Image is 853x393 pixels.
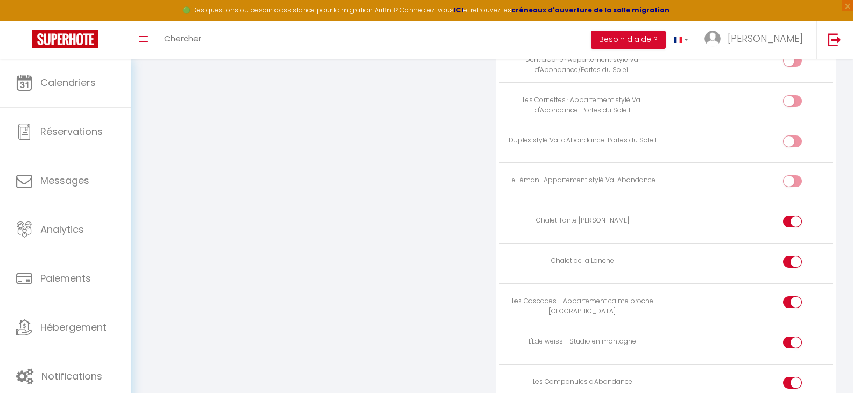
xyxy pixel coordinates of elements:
[9,4,41,37] button: Ouvrir le widget de chat LiveChat
[503,337,661,347] div: L'Edelweiss - Studio en montagne
[807,345,845,385] iframe: Chat
[40,223,84,236] span: Analytics
[503,377,661,387] div: Les Campanules d'Abondance
[156,21,209,59] a: Chercher
[696,21,816,59] a: ... [PERSON_NAME]
[503,135,661,146] div: Duplex stylé Val d'Abondance-Portes du Soleil
[164,33,201,44] span: Chercher
[40,271,91,285] span: Paiements
[32,30,98,48] img: Super Booking
[503,256,661,266] div: Chalet de la Lanche
[40,320,107,334] span: Hébergement
[41,369,102,383] span: Notifications
[511,5,669,15] a: créneaux d'ouverture de la salle migration
[704,31,721,47] img: ...
[454,5,463,15] a: ICI
[591,31,666,49] button: Besoin d'aide ?
[503,55,661,75] div: Dent d'Oche · Appartement stylé Val d'Abondance/Portes du Soleil
[728,32,803,45] span: [PERSON_NAME]
[503,175,661,185] div: Le Léman · Appartement stylé Val Abondance
[503,216,661,226] div: Chalet Tante [PERSON_NAME]
[40,174,89,187] span: Messages
[503,95,661,116] div: Les Cornettes · Appartement stylé Val d'Abondance-Portes du Soleil
[503,296,661,317] div: Les Cascades - Appartement calme proche [GEOGRAPHIC_DATA]
[40,125,103,138] span: Réservations
[828,33,841,46] img: logout
[40,76,96,89] span: Calendriers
